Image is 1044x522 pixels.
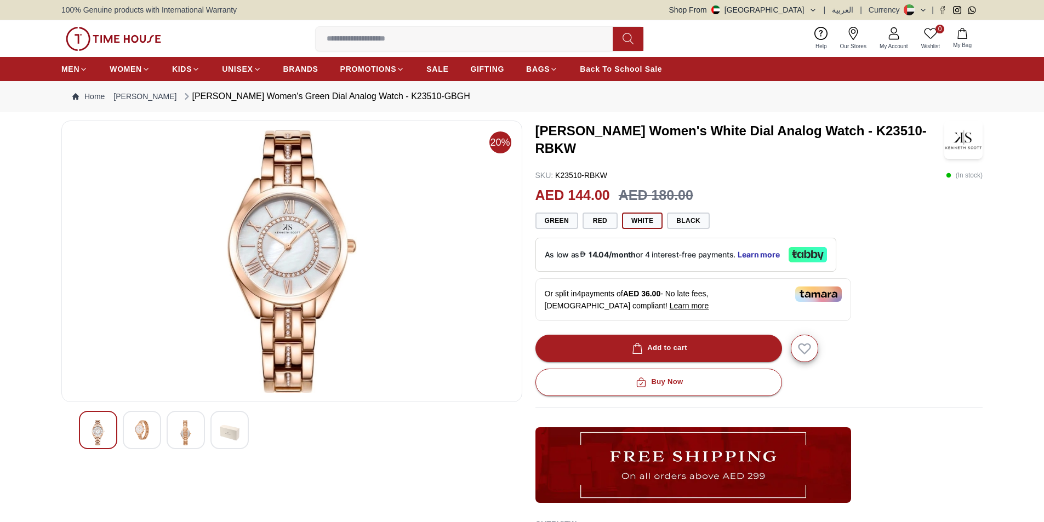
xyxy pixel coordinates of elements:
[426,59,448,79] a: SALE
[283,64,318,74] span: BRANDS
[583,213,618,229] button: Red
[220,420,239,445] img: Kenneth Scott Women's Green Dial Analog Watch - K23510-GBGH
[946,26,978,51] button: My Bag
[470,59,504,79] a: GIFTING
[535,213,578,229] button: Green
[915,25,946,53] a: 0Wishlist
[470,64,504,74] span: GIFTING
[711,5,720,14] img: United Arab Emirates
[619,185,693,206] h3: AED 180.00
[110,64,142,74] span: WOMEN
[172,59,200,79] a: KIDS
[132,420,152,440] img: Kenneth Scott Women's Green Dial Analog Watch - K23510-GBGH
[669,4,817,15] button: Shop From[GEOGRAPHIC_DATA]
[526,59,558,79] a: BAGS
[489,131,511,153] span: 20%
[834,25,873,53] a: Our Stores
[72,91,105,102] a: Home
[944,121,983,159] img: Kenneth Scott Women's White Dial Analog Watch - K23510-RBKW
[222,59,261,79] a: UNISEX
[917,42,944,50] span: Wishlist
[938,6,946,14] a: Facebook
[953,6,961,14] a: Instagram
[535,427,851,503] img: ...
[860,4,862,15] span: |
[61,59,88,79] a: MEN
[869,4,904,15] div: Currency
[340,59,405,79] a: PROMOTIONS
[630,342,687,354] div: Add to cart
[932,4,934,15] span: |
[946,170,983,181] p: ( In stock )
[283,59,318,79] a: BRANDS
[535,369,782,396] button: Buy Now
[526,64,550,74] span: BAGS
[181,90,470,103] div: [PERSON_NAME] Women's Green Dial Analog Watch - K23510-GBGH
[222,64,253,74] span: UNISEX
[949,41,976,49] span: My Bag
[66,27,161,51] img: ...
[824,4,826,15] span: |
[88,420,108,445] img: Kenneth Scott Women's Green Dial Analog Watch - K23510-GBGH
[61,64,79,74] span: MEN
[811,42,831,50] span: Help
[968,6,976,14] a: Whatsapp
[426,64,448,74] span: SALE
[622,213,663,229] button: White
[340,64,397,74] span: PROMOTIONS
[176,420,196,445] img: Kenneth Scott Women's Green Dial Analog Watch - K23510-GBGH
[535,278,851,321] div: Or split in 4 payments of - No late fees, [DEMOGRAPHIC_DATA] compliant!
[667,213,710,229] button: Black
[61,81,983,112] nav: Breadcrumb
[935,25,944,33] span: 0
[535,171,554,180] span: SKU :
[832,4,853,15] button: العربية
[836,42,871,50] span: Our Stores
[670,301,709,310] span: Learn more
[580,59,662,79] a: Back To School Sale
[110,59,150,79] a: WOMEN
[113,91,176,102] a: [PERSON_NAME]
[535,170,608,181] p: K23510-RBKW
[795,286,842,302] img: Tamara
[875,42,912,50] span: My Account
[535,122,945,157] h3: [PERSON_NAME] Women's White Dial Analog Watch - K23510-RBKW
[623,289,660,298] span: AED 36.00
[172,64,192,74] span: KIDS
[535,185,610,206] h2: AED 144.00
[580,64,662,74] span: Back To School Sale
[71,130,513,393] img: Kenneth Scott Women's Green Dial Analog Watch - K23510-GBGH
[535,335,782,362] button: Add to cart
[61,4,237,15] span: 100% Genuine products with International Warranty
[634,376,683,388] div: Buy Now
[809,25,834,53] a: Help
